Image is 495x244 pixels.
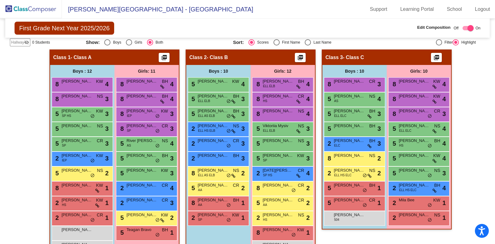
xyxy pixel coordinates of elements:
[162,93,168,100] span: BH
[127,113,132,118] span: IEP
[62,203,66,207] span: HS
[263,84,275,88] span: ELL ELB
[96,182,103,189] span: KW
[334,197,365,203] span: [PERSON_NAME]
[334,182,365,188] span: [PERSON_NAME]
[241,124,245,133] span: 3
[298,182,304,189] span: CR
[306,198,310,208] span: 2
[127,108,157,114] span: [PERSON_NAME]
[127,123,157,129] span: [PERSON_NAME]
[119,170,124,177] span: 5
[162,197,168,203] span: CR
[434,138,440,144] span: BH
[428,173,432,178] span: do_not_disturb_alt
[442,124,446,133] span: 4
[442,183,446,193] span: 4
[233,138,239,144] span: CR
[162,152,168,159] span: BH
[377,109,381,118] span: 3
[399,93,430,99] span: [PERSON_NAME]
[170,79,174,89] span: 4
[297,54,304,63] mat-icon: picture_as_pdf
[50,65,114,77] div: Boys : 12
[434,182,440,189] span: BH
[198,173,215,178] span: ELL AS ELB
[306,183,310,193] span: 2
[363,173,367,178] span: do_not_disturb_alt
[298,123,304,129] span: NS
[470,4,495,14] a: Logout
[119,110,124,117] span: 8
[298,108,304,114] span: NS
[90,114,95,119] span: do_not_disturb_alt
[71,54,92,61] span: - Class A
[369,152,375,159] span: NS
[97,123,103,129] span: NS
[431,53,442,62] button: Print Students Details
[119,140,124,147] span: 5
[442,40,453,45] div: Filter
[399,143,403,148] span: HS
[263,152,294,159] span: [PERSON_NAME]
[369,182,375,189] span: BH
[434,108,440,114] span: CR
[395,4,439,14] a: Learning Portal
[189,54,207,61] span: Class 2
[162,123,168,129] span: CR
[86,39,228,45] mat-radio-group: Select an option
[62,123,93,129] span: [PERSON_NAME]
[62,4,253,14] span: [PERSON_NAME][GEOGRAPHIC_DATA] - [GEOGRAPHIC_DATA]
[295,53,306,62] button: Print Students Details
[476,25,480,31] span: On
[255,96,260,102] span: 8
[311,40,331,45] div: Last Name
[334,99,338,103] span: AS
[226,173,231,178] span: do_not_disturb_alt
[369,138,375,144] span: BH
[306,94,310,104] span: 4
[377,139,381,148] span: 3
[232,78,239,85] span: KW
[105,79,109,89] span: 4
[132,40,142,45] div: Girls
[54,110,59,117] span: 5
[322,65,387,77] div: Boys : 10
[54,125,59,132] span: 5
[454,25,458,31] span: Off
[198,167,229,173] span: [PERSON_NAME]
[263,123,294,129] span: Viktoriia Mysiv
[298,93,304,100] span: CR
[190,155,195,162] span: 2
[241,109,245,118] span: 3
[54,170,59,177] span: 5
[326,140,331,147] span: 2
[161,167,168,174] span: KW
[62,167,93,173] span: [PERSON_NAME]
[105,198,109,208] span: 1
[105,183,109,193] span: 1
[369,78,375,85] span: CR
[155,143,160,148] span: do_not_disturb_alt
[334,93,365,99] span: [PERSON_NAME]
[459,40,476,45] div: Highlight
[32,40,50,45] span: 0 Students
[170,124,174,133] span: 3
[198,188,202,192] span: AA
[105,124,109,133] span: 3
[62,78,93,84] span: [PERSON_NAME]
[399,138,430,144] span: [PERSON_NAME]
[198,138,229,144] span: [PERSON_NAME]
[399,197,430,203] span: Mila Bee
[233,93,239,100] span: BH
[306,124,310,133] span: 3
[263,128,275,133] span: ELL ELB
[391,185,396,191] span: 2
[96,152,103,159] span: KW
[54,185,59,191] span: 8
[62,143,66,148] span: SP
[399,182,430,188] span: [PERSON_NAME] [PERSON_NAME]
[190,96,195,102] span: 5
[306,169,310,178] span: 4
[198,113,215,118] span: ELL AS ELB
